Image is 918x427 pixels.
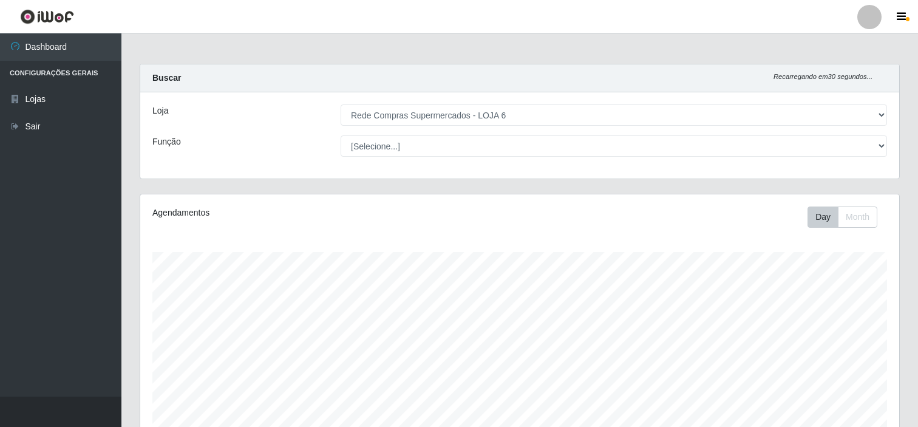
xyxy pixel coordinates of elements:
div: Toolbar with button groups [807,207,887,228]
div: First group [807,207,877,228]
button: Day [807,207,838,228]
strong: Buscar [152,73,181,83]
div: Agendamentos [152,207,448,219]
i: Recarregando em 30 segundos... [773,73,872,80]
label: Loja [152,104,168,117]
label: Função [152,135,181,148]
button: Month [838,207,877,228]
img: CoreUI Logo [20,9,74,24]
